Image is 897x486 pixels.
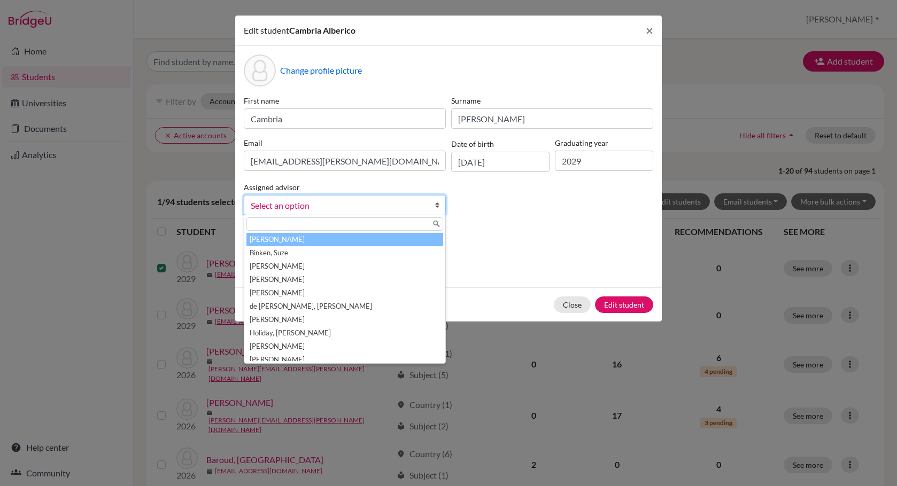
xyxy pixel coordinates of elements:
li: Holiday, [PERSON_NAME] [246,326,443,340]
button: Close [554,296,591,313]
li: [PERSON_NAME] [246,273,443,286]
span: Cambria Alberico [289,25,355,35]
li: [PERSON_NAME] [246,260,443,273]
li: [PERSON_NAME] [246,233,443,246]
li: [PERSON_NAME] [246,313,443,326]
li: de [PERSON_NAME], [PERSON_NAME] [246,300,443,313]
label: Assigned advisor [244,182,300,193]
p: Parents [244,232,653,245]
label: First name [244,95,446,106]
span: × [646,22,653,38]
label: Surname [451,95,653,106]
label: Graduating year [555,137,653,148]
button: Close [637,15,662,45]
li: [PERSON_NAME] [246,353,443,366]
span: Edit student [244,25,289,35]
label: Date of birth [451,138,494,150]
input: dd/mm/yyyy [451,152,550,172]
div: Profile picture [244,54,276,87]
label: Email [244,137,446,148]
li: Binken, Suze [246,246,443,260]
span: Select an option [251,199,425,213]
button: Edit student [595,296,653,313]
li: [PERSON_NAME] [246,286,443,300]
li: [PERSON_NAME] [246,340,443,353]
